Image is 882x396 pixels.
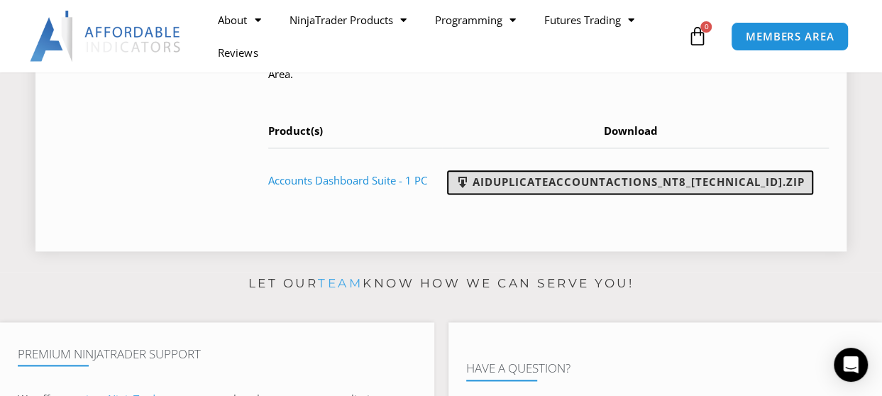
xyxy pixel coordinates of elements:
a: Reviews [204,36,272,69]
a: AIDuplicateAccountActions_NT8_[TECHNICAL_ID].zip [447,170,813,194]
span: Product(s) [268,123,323,138]
a: Programming [420,4,529,36]
a: Futures Trading [529,4,648,36]
div: Open Intercom Messenger [834,348,868,382]
a: NinjaTrader Products [275,4,420,36]
h4: Have A Question? [466,361,865,375]
span: Download [604,123,658,138]
a: team [318,276,363,290]
a: Accounts Dashboard Suite - 1 PC [268,173,427,187]
span: MEMBERS AREA [746,31,834,42]
a: 0 [666,16,728,57]
span: 0 [700,21,712,33]
img: LogoAI | Affordable Indicators – NinjaTrader [30,11,182,62]
h4: Premium NinjaTrader Support [18,347,417,361]
a: About [204,4,275,36]
a: MEMBERS AREA [731,22,849,51]
nav: Menu [204,4,683,69]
